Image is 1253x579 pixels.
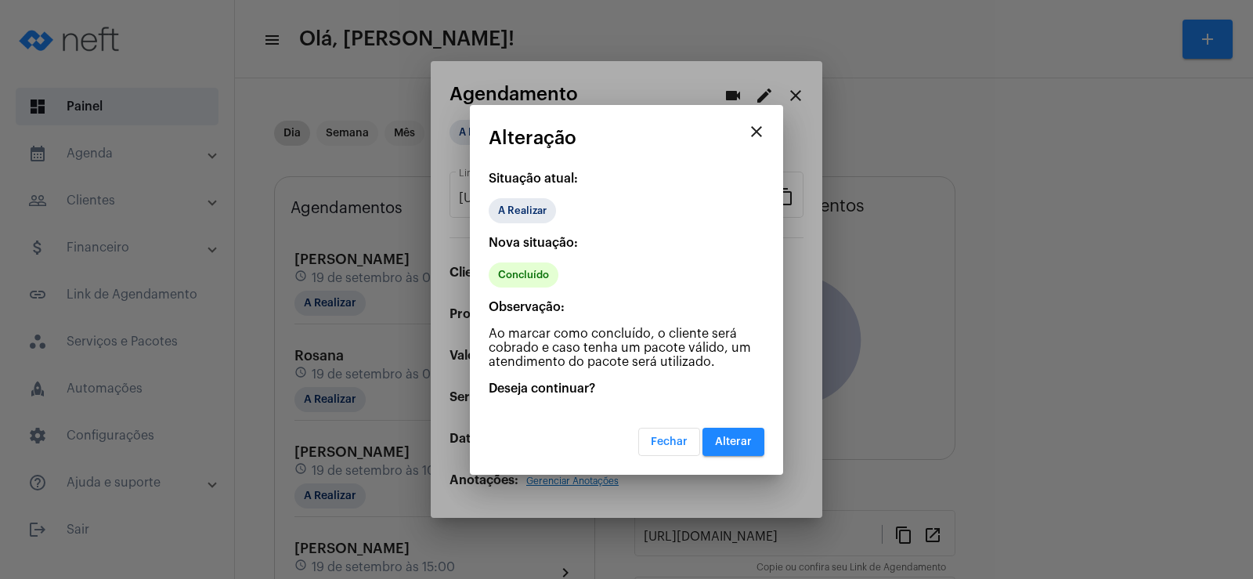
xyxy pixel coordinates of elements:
[489,262,558,288] mat-chip: Concluído
[489,382,764,396] p: Deseja continuar?
[489,236,764,250] p: Nova situação:
[651,436,688,447] span: Fechar
[715,436,752,447] span: Alterar
[489,327,764,369] p: Ao marcar como concluído, o cliente será cobrado e caso tenha um pacote válido, um atendimento do...
[638,428,700,456] button: Fechar
[489,198,556,223] mat-chip: A Realizar
[489,300,764,314] p: Observação:
[489,128,576,148] span: Alteração
[489,172,764,186] p: Situação atual:
[702,428,764,456] button: Alterar
[747,122,766,141] mat-icon: close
